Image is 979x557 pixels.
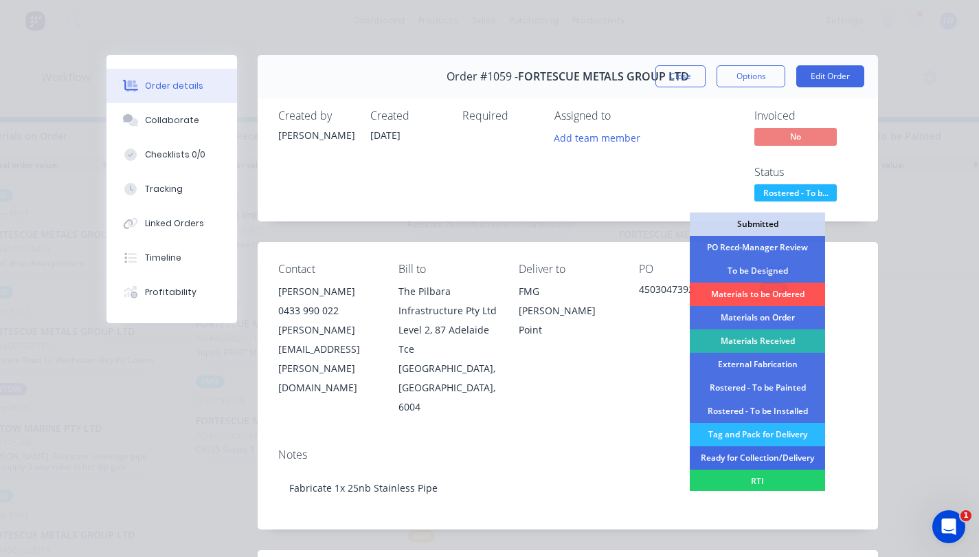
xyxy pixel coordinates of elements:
div: Linked Orders [145,217,204,230]
div: External Fabrication [690,353,825,376]
div: Contact [278,263,376,276]
div: 0433 990 022 [278,301,376,320]
button: Linked Orders [106,206,237,241]
div: Rostered - To be Installed [690,400,825,423]
div: 4503047392 [639,282,737,301]
div: FMG [PERSON_NAME] Point [519,282,617,340]
div: Ready for Collection/Delivery [690,446,825,470]
span: FORTESCUE METALS GROUP LTD [518,70,689,83]
button: Order details [106,69,237,103]
div: Materials Received [690,329,825,353]
div: [PERSON_NAME] [278,128,354,142]
iframe: Intercom live chat [932,510,965,543]
div: PO [639,263,737,276]
div: Timeline [145,252,181,264]
button: Checklists 0/0 [106,138,237,172]
div: Collaborate [145,114,199,127]
div: Checklists 0/0 [145,149,205,161]
div: [GEOGRAPHIC_DATA], [GEOGRAPHIC_DATA], 6004 [398,359,497,417]
button: Collaborate [106,103,237,138]
div: Invoiced [754,109,857,122]
div: Created [370,109,446,122]
div: Bill to [398,263,497,276]
span: Rostered - To b... [754,184,837,201]
div: [PERSON_NAME]0433 990 022[PERSON_NAME][EMAIL_ADDRESS][PERSON_NAME][DOMAIN_NAME] [278,282,376,397]
div: Status [754,166,857,179]
button: Profitability [106,275,237,309]
div: Deliver to [519,263,617,276]
button: Edit Order [796,65,864,87]
div: Tag and Pack for Delivery [690,423,825,446]
div: Order details [145,80,203,92]
button: Add team member [554,128,648,146]
div: Fabricate 1x 25nb Stainless Pipe [278,467,857,509]
div: The Pilbara Infrastructure Pty Ltd Level 2, 87 Adelaide Tce[GEOGRAPHIC_DATA], [GEOGRAPHIC_DATA], ... [398,282,497,417]
span: Order #1059 - [447,70,518,83]
button: Rostered - To b... [754,184,837,205]
span: No [754,128,837,145]
button: Tracking [106,172,237,206]
div: Created by [278,109,354,122]
div: Submitted [690,212,825,236]
div: To be Designed [690,259,825,283]
button: Options [717,65,785,87]
div: Profitability [145,286,196,298]
button: Close [655,65,706,87]
div: Rostered - To be Painted [690,376,825,400]
div: [PERSON_NAME][EMAIL_ADDRESS][PERSON_NAME][DOMAIN_NAME] [278,320,376,397]
div: Notes [278,448,857,461]
div: Required [462,109,538,122]
div: Tracking [145,183,183,195]
div: RTI [690,470,825,493]
div: PO Recd-Manager Review [690,236,825,259]
div: The Pilbara Infrastructure Pty Ltd Level 2, 87 Adelaide Tce [398,282,497,359]
span: [DATE] [370,129,401,142]
button: Timeline [106,241,237,275]
div: Materials on Order [690,306,825,329]
button: Add team member [547,128,648,146]
div: [PERSON_NAME] [278,282,376,301]
div: Assigned to [554,109,692,122]
div: Materials to be Ordered [690,283,825,306]
span: 1 [960,510,971,521]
